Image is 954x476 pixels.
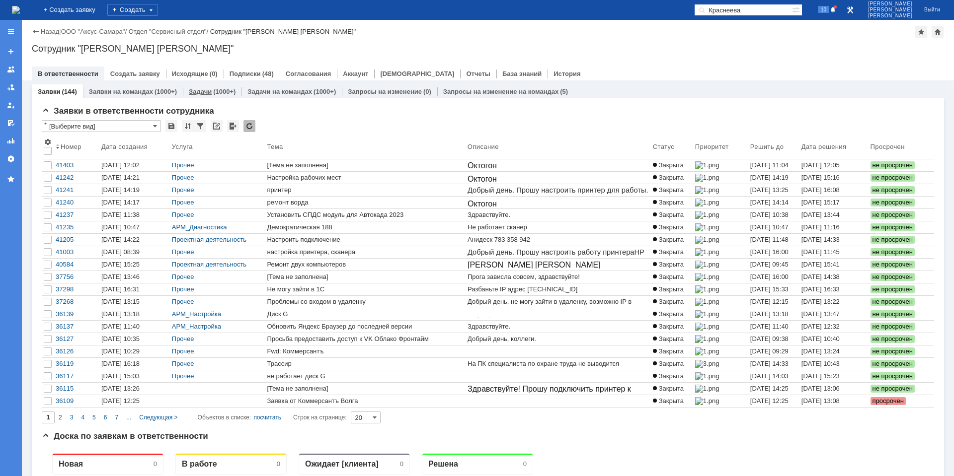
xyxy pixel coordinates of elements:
[101,298,140,305] div: [DATE] 13:15
[651,283,693,295] a: Закрыта
[695,223,719,231] img: 1.png
[129,28,207,35] a: Отдел "Сервисный отдел"
[868,1,912,7] span: [PERSON_NAME]
[653,186,684,194] span: Закрыта
[247,88,312,95] a: Задачи на командах
[695,285,719,293] img: 1.png
[748,296,799,308] a: [DATE] 12:15
[871,186,915,194] span: не просрочен
[653,143,674,150] div: Статус
[801,323,840,330] div: [DATE] 12:32
[27,51,136,59] a: [EMAIL_ADDRESS][DOMAIN_NAME]
[871,199,915,206] span: не просрочен
[653,310,684,318] span: Закрыта
[869,197,928,208] a: не просрочен
[172,310,221,318] a: АРМ_Настройка
[799,184,869,196] a: [DATE] 16:08
[3,133,19,149] a: Отчеты
[172,236,246,243] a: Проектная деятельность
[695,298,719,306] img: 1.png
[61,143,81,150] div: Номер
[693,172,748,184] a: 1.png
[695,236,719,244] img: 1.png
[695,248,719,256] img: 1.png
[101,223,140,231] div: [DATE] 10:47
[267,223,463,231] div: Демократическая 188
[265,259,465,271] a: Ремонт двух компьютеров
[871,261,915,269] span: не просрочен
[172,199,194,206] a: Прочее
[54,184,99,196] a: 41241
[54,136,99,159] th: Номер
[651,197,693,208] a: Закрыта
[748,259,799,271] a: [DATE] 09:45
[101,174,140,181] div: [DATE] 14:21
[54,296,99,308] a: 37268
[871,285,915,293] span: не просрочен
[265,159,465,171] a: [Тема не заполнена]
[54,259,99,271] a: 40584
[693,234,748,246] a: 1.png
[653,174,684,181] span: Закрыта
[869,259,928,271] a: не просрочен
[868,7,912,13] span: [PERSON_NAME]
[693,184,748,196] a: 1.png
[56,223,97,231] div: 41235
[750,310,789,318] span: [DATE] 13:18
[748,172,799,184] a: [DATE] 14:19
[265,308,465,320] a: Диск G
[695,186,719,194] img: 1.png
[869,209,928,221] a: не просрочен
[651,159,693,171] a: Закрыта
[3,97,19,113] a: Мои заявки
[56,236,97,244] div: 41205
[267,323,463,331] div: Обновить Яндекс Браузер до последней версии
[693,136,748,159] th: Приоритет
[653,298,684,305] span: Закрыта
[265,136,465,159] th: Тема
[172,143,193,150] div: Услуга
[56,161,97,169] div: 41403
[801,174,840,181] div: [DATE] 15:16
[99,159,170,171] a: [DATE] 12:02
[801,161,840,169] div: [DATE] 12:05
[3,151,19,167] a: Настройки
[871,323,915,331] span: не просрочен
[651,246,693,258] a: Закрыта
[54,221,99,233] a: 41235
[265,221,465,233] a: Демократическая 188
[799,159,869,171] a: [DATE] 12:05
[99,172,170,184] a: [DATE] 14:21
[801,298,840,305] div: [DATE] 13:22
[99,308,170,320] a: [DATE] 13:18
[871,298,915,306] span: не просрочен
[869,308,928,320] a: не просрочен
[799,172,869,184] a: [DATE] 15:16
[871,174,915,182] span: не просрочен
[54,197,99,208] a: 41240
[56,323,97,331] div: 36137
[267,298,463,306] div: Проблемы со входом в удаленку
[653,248,684,256] span: Закрыта
[693,296,748,308] a: 1.png
[695,273,719,281] img: 1.png
[695,199,719,206] img: 1.png
[172,323,221,330] a: АРМ_Настройка
[748,321,799,333] a: [DATE] 11:40
[748,221,799,233] a: [DATE] 10:47
[101,285,140,293] div: [DATE] 16:31
[653,223,684,231] span: Закрыта
[871,223,915,231] span: не просрочен
[265,321,465,333] a: Обновить Яндекс Браузер до последней версии
[172,223,227,231] a: АРМ_Диагностика
[653,285,684,293] span: Закрыта
[265,172,465,184] a: Настройка рабочих мест
[99,197,170,208] a: [DATE] 14:17
[799,136,869,159] th: Дата решения
[56,199,97,206] div: 41240
[267,310,463,318] div: Диск G
[227,120,239,132] div: Экспорт списка
[56,285,97,293] div: 37298
[750,323,789,330] span: [DATE] 11:40
[748,308,799,320] a: [DATE] 13:18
